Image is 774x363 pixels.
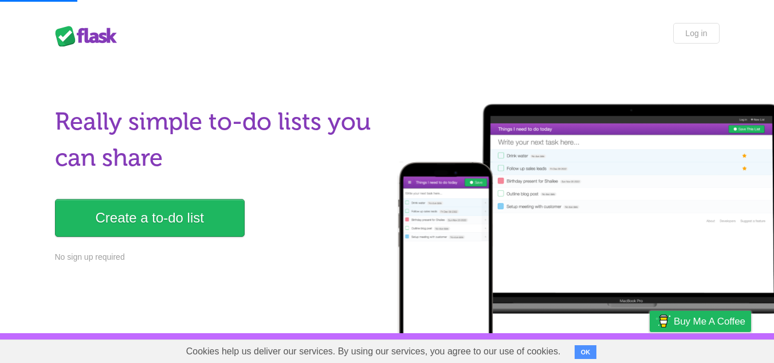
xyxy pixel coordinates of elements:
[650,311,751,332] a: Buy me a coffee
[673,23,719,44] a: Log in
[575,345,597,359] button: OK
[674,311,745,331] span: Buy me a coffee
[55,199,245,237] a: Create a to-do list
[55,26,124,46] div: Flask Lists
[175,340,572,363] span: Cookies help us deliver our services. By using our services, you agree to our use of cookies.
[655,311,671,331] img: Buy me a coffee
[55,251,380,263] p: No sign up required
[55,104,380,176] h1: Really simple to-do lists you can share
